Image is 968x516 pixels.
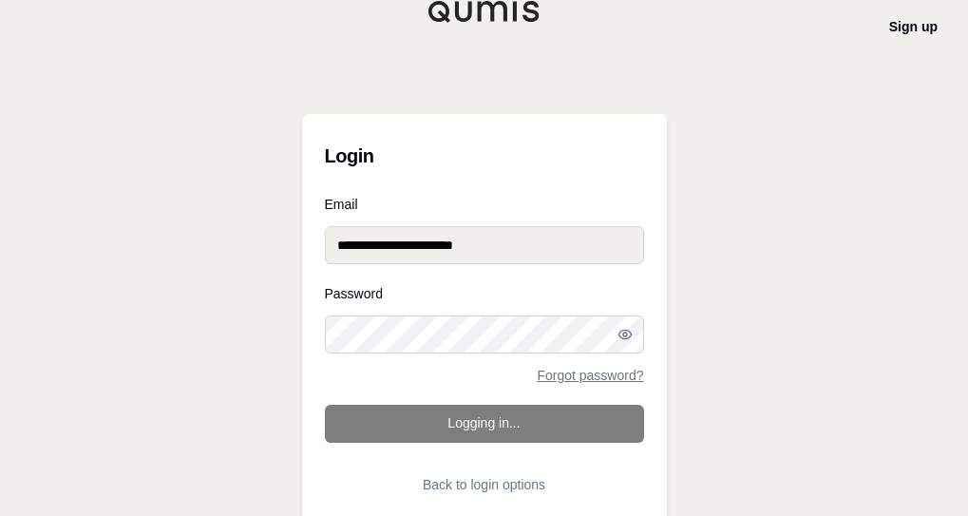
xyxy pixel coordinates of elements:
button: Back to login options [325,466,644,504]
h3: Login [325,137,644,175]
a: Forgot password? [537,369,643,382]
label: Password [325,287,644,300]
a: Sign up [889,19,938,34]
label: Email [325,198,644,211]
